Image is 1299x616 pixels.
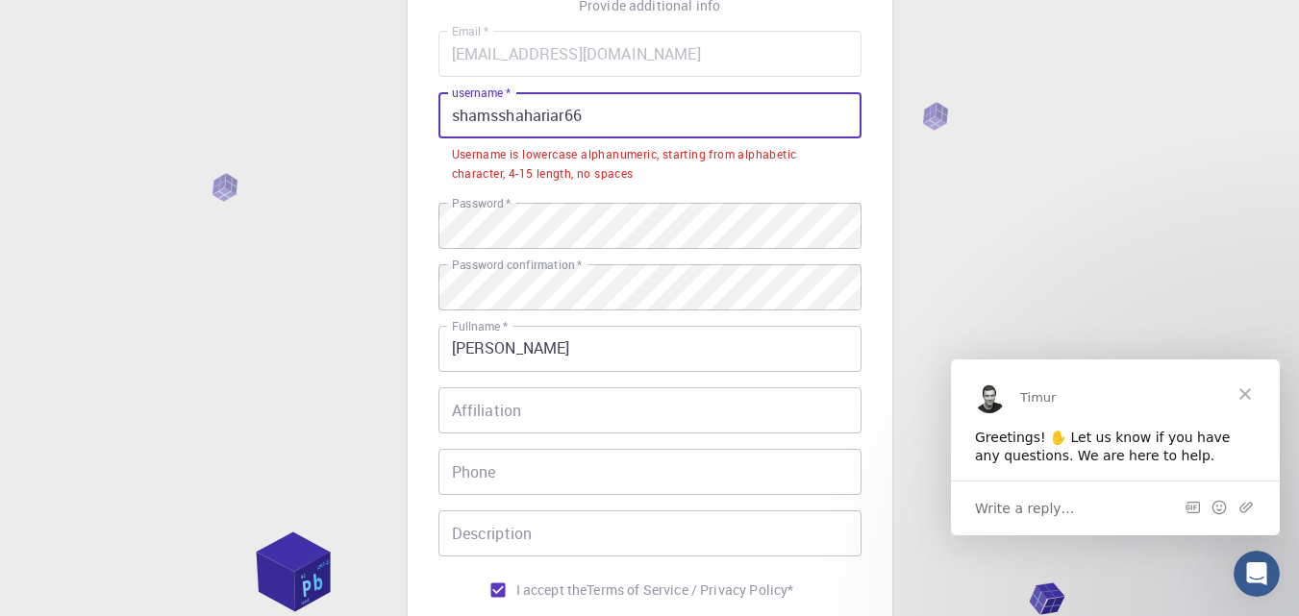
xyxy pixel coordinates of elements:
div: Username is lowercase alphanumeric, starting from alphabetic character, 4-15 length, no spaces [452,145,848,184]
iframe: Intercom live chat message [951,359,1280,535]
label: Email [452,23,488,39]
label: Password [452,195,511,211]
iframe: Intercom live chat [1234,551,1280,597]
a: Terms of Service / Privacy Policy* [587,580,793,600]
label: username [452,85,511,101]
label: Fullname [452,318,508,334]
label: Password confirmation [452,257,582,273]
span: I accept the [516,580,587,600]
p: Terms of Service / Privacy Policy * [587,580,793,600]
